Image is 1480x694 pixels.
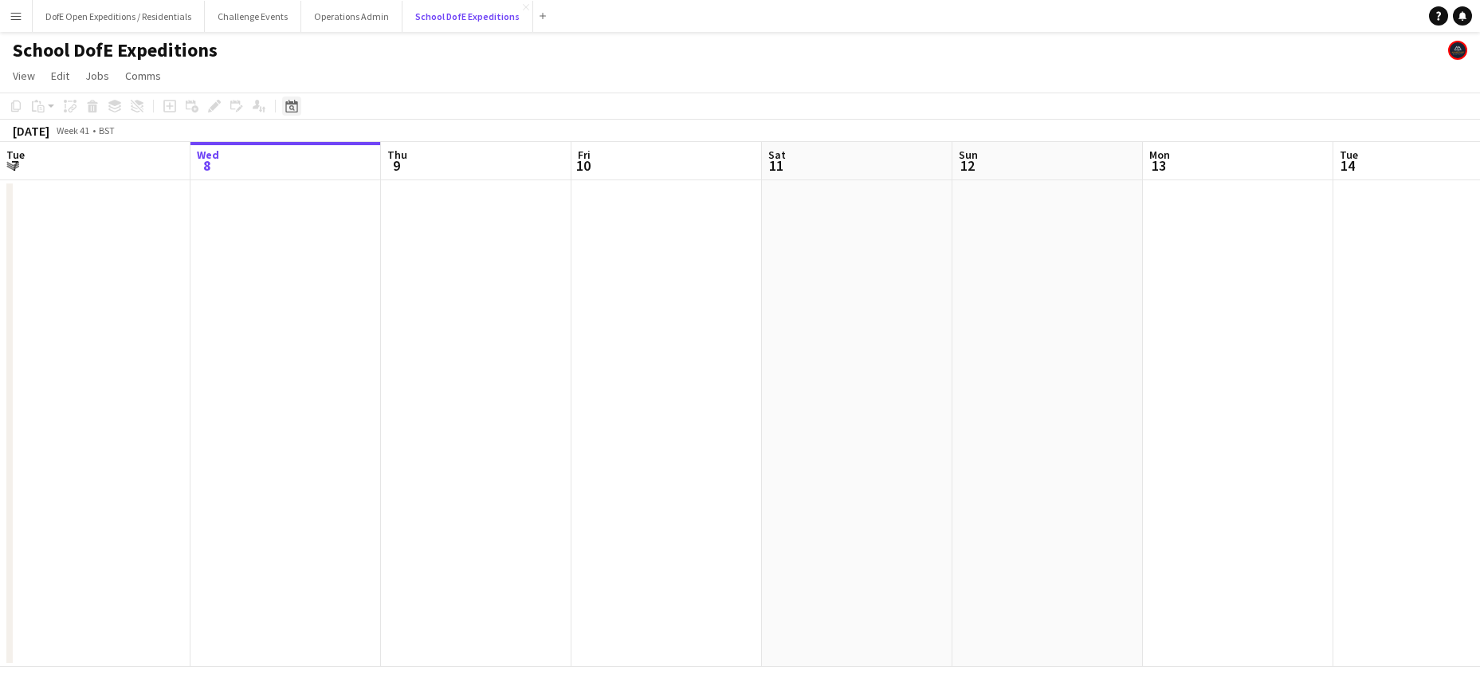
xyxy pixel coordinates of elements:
[956,156,978,175] span: 12
[194,156,219,175] span: 8
[85,69,109,83] span: Jobs
[575,156,591,175] span: 10
[1337,156,1358,175] span: 14
[766,156,786,175] span: 11
[6,65,41,86] a: View
[959,148,978,162] span: Sun
[402,1,533,32] button: School DofE Expeditions
[301,1,402,32] button: Operations Admin
[53,124,92,136] span: Week 41
[99,124,115,136] div: BST
[1340,148,1358,162] span: Tue
[4,156,25,175] span: 7
[33,1,205,32] button: DofE Open Expeditions / Residentials
[45,65,76,86] a: Edit
[125,69,161,83] span: Comms
[13,69,35,83] span: View
[387,148,407,162] span: Thu
[6,148,25,162] span: Tue
[119,65,167,86] a: Comms
[205,1,301,32] button: Challenge Events
[1147,156,1170,175] span: 13
[1448,41,1467,60] app-user-avatar: The Adventure Element
[1149,148,1170,162] span: Mon
[13,123,49,139] div: [DATE]
[768,148,786,162] span: Sat
[578,148,591,162] span: Fri
[385,156,407,175] span: 9
[197,148,219,162] span: Wed
[13,38,218,62] h1: School DofE Expeditions
[79,65,116,86] a: Jobs
[51,69,69,83] span: Edit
